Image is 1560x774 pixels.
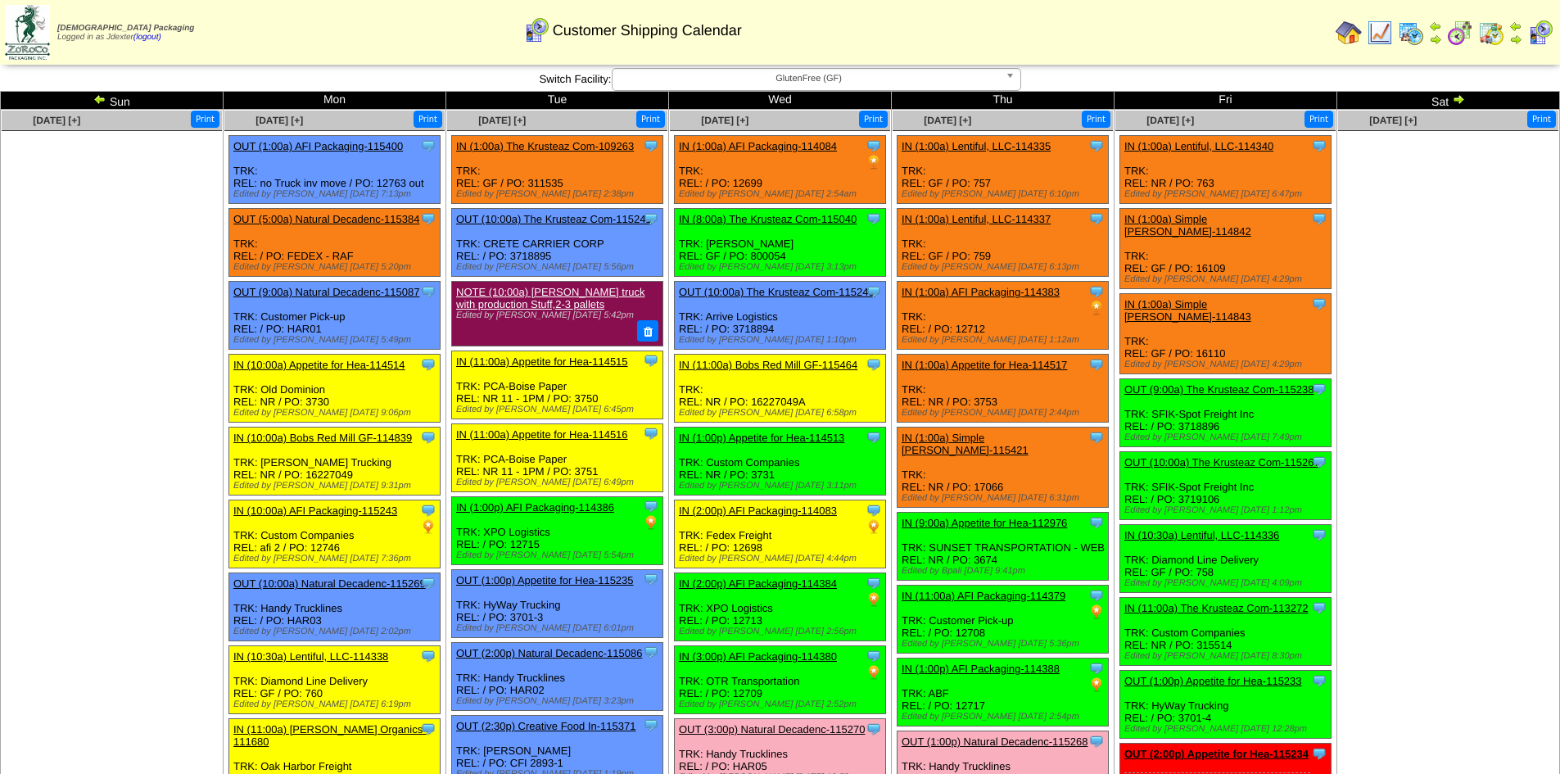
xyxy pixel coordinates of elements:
div: TRK: Arrive Logistics REL: / PO: 3718894 [675,282,886,350]
a: IN (10:30a) Lentiful, LLC-114338 [233,650,388,663]
img: Tooltip [1088,660,1105,677]
div: TRK: XPO Logistics REL: / PO: 12715 [452,496,663,564]
a: IN (1:00a) Simple [PERSON_NAME]-115421 [902,432,1029,456]
a: OUT (10:00a) The Krusteaz Com-115267 [1124,456,1320,468]
img: Tooltip [1311,672,1327,689]
div: Edited by [PERSON_NAME] [DATE] 5:54pm [456,550,662,560]
button: Print [859,111,888,128]
img: Tooltip [643,498,659,514]
img: calendarprod.gif [1398,20,1424,46]
div: Edited by [PERSON_NAME] [DATE] 6:19pm [233,699,440,709]
div: TRK: Handy Trucklines REL: / PO: HAR02 [452,642,663,710]
a: OUT (2:00p) Natural Decadenc-115086 [456,647,642,659]
div: Edited by [PERSON_NAME] [DATE] 2:54am [679,189,885,199]
div: Edited by [PERSON_NAME] [DATE] 2:44pm [902,408,1108,418]
img: Tooltip [866,356,882,373]
div: Edited by [PERSON_NAME] [DATE] 8:30pm [1124,651,1331,661]
div: TRK: XPO Logistics REL: / PO: 12713 [675,573,886,641]
div: Edited by [PERSON_NAME] [DATE] 1:10pm [679,335,885,345]
div: Edited by [PERSON_NAME] [DATE] 6:49pm [456,478,662,487]
td: Sun [1,92,224,110]
div: TRK: Custom Companies REL: afi 2 / PO: 12746 [229,500,441,568]
img: Tooltip [1311,138,1327,154]
div: TRK: REL: GF / PO: 16109 [1120,209,1332,289]
div: TRK: REL: / PO: 12712 [898,282,1109,350]
div: Edited by [PERSON_NAME] [DATE] 6:10pm [902,189,1108,199]
img: PO [866,154,882,170]
img: Tooltip [866,648,882,664]
div: TRK: REL: NR / PO: 16227049A [675,355,886,423]
img: arrowleft.gif [1429,20,1442,33]
img: calendarcustomer.gif [1527,20,1553,46]
a: IN (1:00a) Simple [PERSON_NAME]-114842 [1124,213,1251,238]
div: Edited by [PERSON_NAME] [DATE] 7:13pm [233,189,440,199]
img: Tooltip [1088,733,1105,749]
a: IN (3:00p) AFI Packaging-114380 [679,650,837,663]
div: Edited by [PERSON_NAME] [DATE] 4:44pm [679,554,885,564]
img: PO [866,591,882,608]
img: Tooltip [643,571,659,587]
a: OUT (10:00a) The Krusteaz Com-115240 [679,286,875,298]
div: TRK: SUNSET TRANSPORTATION - WEB REL: NR / PO: 3674 [898,513,1109,581]
img: Tooltip [420,429,436,446]
a: [DATE] [+] [255,115,303,126]
span: [DEMOGRAPHIC_DATA] Packaging [57,24,194,33]
img: Tooltip [420,138,436,154]
img: home.gif [1336,20,1362,46]
img: Tooltip [866,575,882,591]
img: line_graph.gif [1367,20,1393,46]
a: IN (11:00a) Appetite for Hea-114515 [456,355,628,368]
div: TRK: Diamond Line Delivery REL: GF / PO: 758 [1120,525,1332,593]
a: IN (1:00a) Lentiful, LLC-114335 [902,140,1051,152]
img: Tooltip [1088,429,1105,446]
a: IN (11:00a) Appetite for Hea-114516 [456,428,628,441]
img: Tooltip [643,425,659,441]
div: TRK: PCA-Boise Paper REL: NR 11 - 1PM / PO: 3750 [452,351,663,419]
img: Tooltip [420,575,436,591]
img: PO [866,518,882,535]
div: TRK: ABF REL: / PO: 12717 [898,659,1109,726]
img: PO [1088,604,1105,620]
div: Edited by [PERSON_NAME] [DATE] 9:31pm [233,481,440,491]
a: [DATE] [+] [1369,115,1417,126]
div: Edited by [PERSON_NAME] [DATE] 1:12am [902,335,1108,345]
img: Tooltip [643,352,659,369]
div: Edited by [PERSON_NAME] [DATE] 3:13pm [679,262,885,272]
img: PO [1088,300,1105,316]
button: Print [636,111,665,128]
img: Tooltip [1088,356,1105,373]
img: arrowright.gif [1429,33,1442,46]
a: OUT (3:00p) Natural Decadenc-115270 [679,723,865,736]
button: Print [414,111,442,128]
div: Edited by [PERSON_NAME] [DATE] 4:29pm [1124,360,1331,369]
img: Tooltip [866,283,882,300]
img: arrowright.gif [1452,93,1465,106]
div: Edited by [PERSON_NAME] [DATE] 2:56pm [679,627,885,636]
img: calendarinout.gif [1478,20,1504,46]
img: Tooltip [420,210,436,227]
div: Edited by [PERSON_NAME] [DATE] 5:56pm [456,262,662,272]
button: Delete Note [637,320,658,342]
div: Edited by [PERSON_NAME] [DATE] 2:54pm [902,712,1108,722]
div: Edited by [PERSON_NAME] [DATE] 9:06pm [233,408,440,418]
div: TRK: REL: NR / PO: 3753 [898,355,1109,423]
div: Edited by [PERSON_NAME] [DATE] 2:52pm [679,699,885,709]
button: Print [1527,111,1556,128]
a: NOTE (10:00a) [PERSON_NAME] truck with production Stuff,2-3 pallets [456,286,644,310]
div: TRK: [PERSON_NAME] Trucking REL: NR / PO: 16227049 [229,428,441,496]
img: arrowright.gif [1509,33,1522,46]
div: TRK: REL: GF / PO: 311535 [452,136,663,204]
img: Tooltip [1311,210,1327,227]
a: IN (2:00p) AFI Packaging-114384 [679,577,837,590]
img: Tooltip [1311,745,1327,762]
button: Print [191,111,219,128]
div: TRK: HyWay Trucking REL: / PO: 3701-4 [1120,671,1332,739]
img: Tooltip [420,502,436,518]
img: Tooltip [420,283,436,300]
div: TRK: HyWay Trucking REL: / PO: 3701-3 [452,569,663,637]
img: zoroco-logo-small.webp [5,5,50,60]
a: OUT (1:00p) Appetite for Hea-115233 [1124,675,1302,687]
div: Edited by [PERSON_NAME] [DATE] 3:23pm [456,696,662,706]
img: Tooltip [1311,454,1327,470]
